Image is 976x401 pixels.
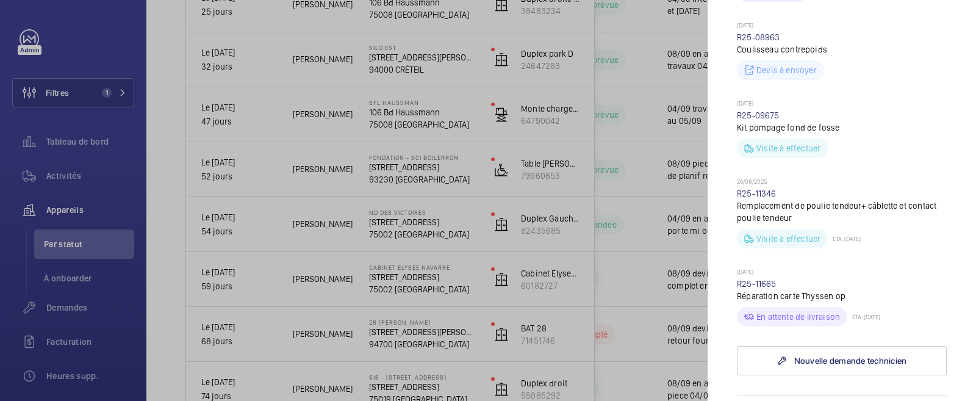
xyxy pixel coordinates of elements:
[737,178,947,187] p: 26/08/2025
[737,189,777,198] a: R25-11346
[756,311,840,323] p: En attente de livraison
[737,43,947,56] p: Coulisseau contrepoids
[847,313,880,320] p: ETA: [DATE]
[737,268,947,278] p: [DATE]
[737,346,947,375] a: Nouvelle demande technicien
[756,142,820,154] p: Visite à effectuer
[737,200,947,224] p: Remplacement de poulie tendeur+ câblette et contact poulie tendeur
[737,99,947,109] p: [DATE]
[737,21,947,31] p: [DATE]
[737,110,780,120] a: R25-09675
[756,233,820,245] p: Visite à effectuer
[737,121,947,134] p: Kit pompage fond de fosse
[737,290,947,302] p: Réparation carte Thyssen op
[737,279,777,289] a: R25-11665
[756,64,817,76] p: Devis à envoyer
[737,32,780,42] a: R25-08963
[828,235,861,242] p: ETA: [DATE]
